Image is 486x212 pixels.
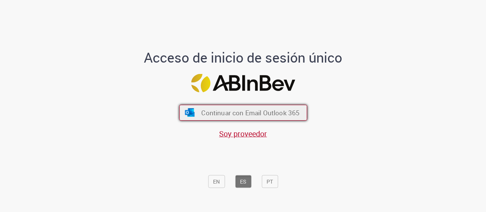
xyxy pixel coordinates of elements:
[235,175,251,188] button: ES
[201,108,300,117] span: Continuar con Email Outlook 365
[219,128,267,138] a: Soy proveedor
[191,74,295,93] img: Logo ABInBev
[138,50,349,65] h1: Acceso de inicio de sesión único
[208,175,225,188] button: EN
[262,175,278,188] button: PT
[184,108,195,116] img: ícone Azure/Microsoft 360
[179,105,307,121] button: ícone Azure/Microsoft 360 Continuar con Email Outlook 365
